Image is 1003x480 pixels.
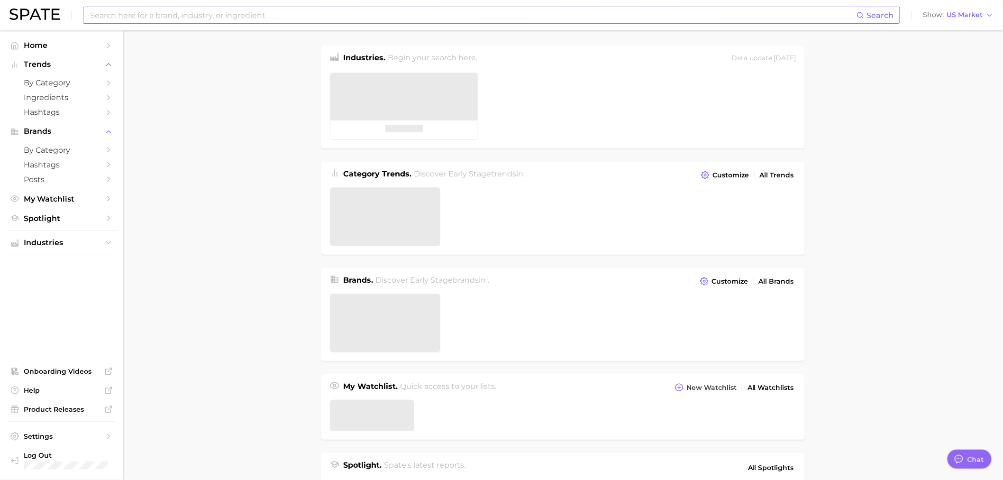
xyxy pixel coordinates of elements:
[923,12,944,18] span: Show
[388,52,478,65] h2: Begin your search here.
[8,192,116,206] a: My Watchlist
[376,276,490,285] span: Discover Early Stage brands in .
[8,157,116,172] a: Hashtags
[9,9,60,20] img: SPATE
[759,277,794,286] span: All Brands
[24,239,100,247] span: Industries
[867,11,894,20] span: Search
[8,236,116,250] button: Industries
[401,381,497,394] h2: Quick access to your lists.
[699,168,751,182] button: Customize
[8,105,116,120] a: Hashtags
[8,429,116,443] a: Settings
[343,381,398,394] h1: My Watchlist.
[24,214,100,223] span: Spotlight
[24,78,100,87] span: by Category
[760,171,794,179] span: All Trends
[89,7,857,23] input: Search here for a brand, industry, or ingredient
[343,276,373,285] span: Brands .
[343,169,411,178] span: Category Trends .
[24,60,100,69] span: Trends
[24,432,100,441] span: Settings
[343,460,382,476] h1: Spotlight.
[731,52,796,65] div: Data update: [DATE]
[8,448,116,472] a: Log out. Currently logged in with e-mail lauren.alexander@emersongroup.com.
[921,9,996,21] button: ShowUS Market
[24,160,100,169] span: Hashtags
[24,108,100,117] span: Hashtags
[8,211,116,226] a: Spotlight
[343,52,385,65] h1: Industries.
[8,75,116,90] a: by Category
[8,383,116,397] a: Help
[748,462,794,473] span: All Spotlights
[24,194,100,203] span: My Watchlist
[24,93,100,102] span: Ingredients
[8,172,116,187] a: Posts
[24,146,100,155] span: by Category
[24,41,100,50] span: Home
[712,171,749,179] span: Customize
[8,90,116,105] a: Ingredients
[8,402,116,416] a: Product Releases
[698,275,750,288] button: Customize
[748,384,794,392] span: All Watchlists
[24,386,100,395] span: Help
[24,405,100,414] span: Product Releases
[686,384,737,392] span: New Watchlist
[711,277,748,286] span: Customize
[757,275,796,288] a: All Brands
[8,364,116,378] a: Onboarding Videos
[24,367,100,376] span: Onboarding Videos
[414,169,527,178] span: Discover Early Stage trends in .
[384,460,466,476] h2: Spate's latest reports.
[8,57,116,72] button: Trends
[745,381,796,394] a: All Watchlists
[757,169,796,182] a: All Trends
[746,460,796,476] a: All Spotlights
[8,143,116,157] a: by Category
[947,12,983,18] span: US Market
[24,175,100,184] span: Posts
[8,124,116,138] button: Brands
[673,381,739,394] button: New Watchlist
[24,127,100,136] span: Brands
[24,451,152,460] span: Log Out
[8,38,116,53] a: Home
